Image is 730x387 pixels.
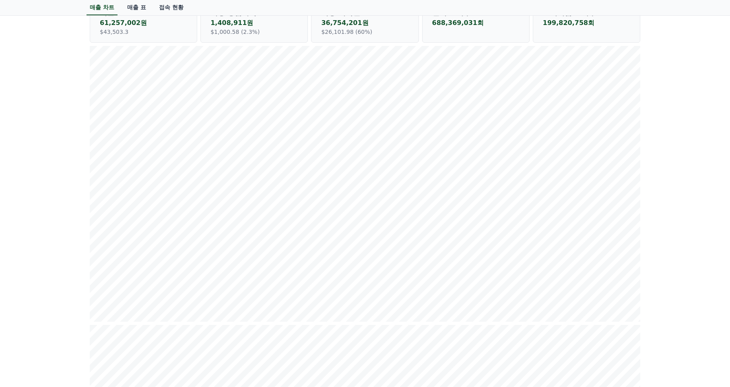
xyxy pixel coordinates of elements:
[104,256,155,276] a: Settings
[2,256,53,276] a: Home
[53,256,104,276] a: Messages
[210,28,298,36] p: $1,000.58 (2.3%)
[321,18,408,28] p: 36,754,201원
[543,18,630,28] p: 199,820,758회
[119,268,139,274] span: Settings
[100,28,187,36] p: $43,503.3
[432,18,520,28] p: 688,369,031회
[210,18,298,28] p: 1,408,911원
[100,18,187,28] p: 61,257,002원
[21,268,35,274] span: Home
[67,268,91,275] span: Messages
[321,28,408,36] p: $26,101.98 (60%)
